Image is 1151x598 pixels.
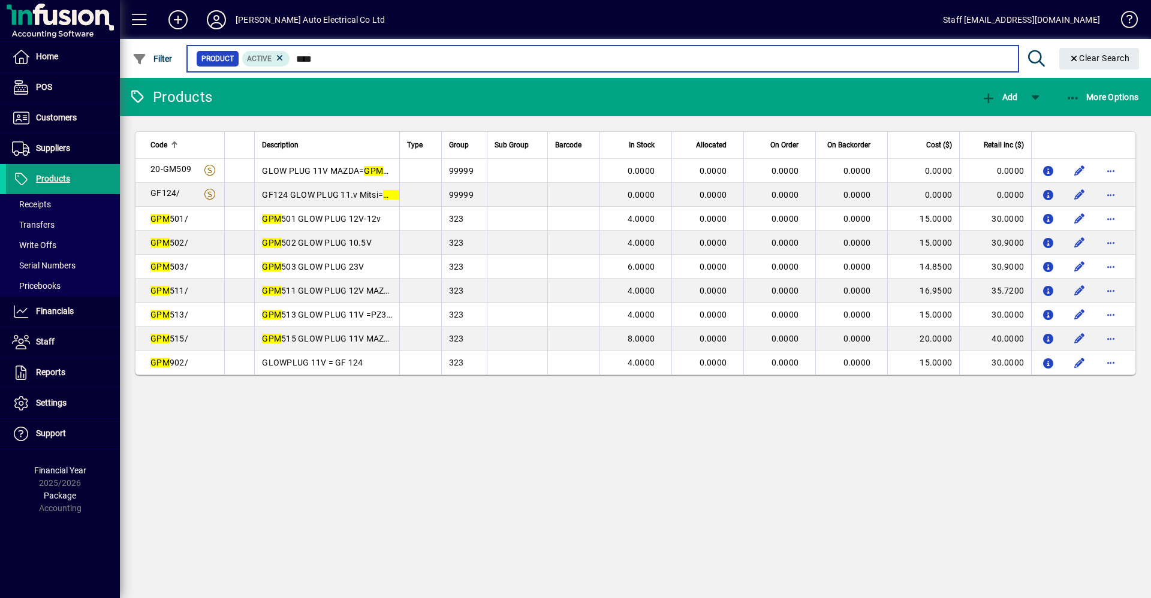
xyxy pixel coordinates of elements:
[36,367,65,377] span: Reports
[407,138,423,152] span: Type
[262,214,281,224] em: GPM
[628,238,655,247] span: 4.0000
[449,166,474,176] span: 99999
[36,174,70,183] span: Products
[1066,92,1139,102] span: More Options
[1101,209,1120,228] button: More options
[628,262,655,271] span: 6.0000
[6,255,120,276] a: Serial Numbers
[6,73,120,102] a: POS
[150,286,188,295] span: 511/
[34,466,86,475] span: Financial Year
[628,286,655,295] span: 4.0000
[12,220,55,229] span: Transfers
[262,334,281,343] em: GPM
[700,190,727,200] span: 0.0000
[262,238,281,247] em: GPM
[36,52,58,61] span: Home
[628,358,655,367] span: 4.0000
[201,53,234,65] span: Product
[150,188,180,198] span: GF124/
[262,286,395,295] span: 511 GLOW PLUG 12V MAZDA
[364,166,383,176] em: GPM
[36,82,52,92] span: POS
[607,138,665,152] div: In Stock
[449,334,464,343] span: 323
[262,238,372,247] span: 502 GLOW PLUG 10.5V
[1101,305,1120,324] button: More options
[449,358,464,367] span: 323
[959,207,1031,231] td: 30.0000
[1101,185,1120,204] button: More options
[6,42,120,72] a: Home
[772,238,799,247] span: 0.0000
[770,138,799,152] span: On Order
[843,166,871,176] span: 0.0000
[887,207,959,231] td: 15.0000
[36,306,74,316] span: Financials
[262,190,422,200] span: GF124 GLOW PLUG 11.v Mitsi= 902=
[1101,257,1120,276] button: More options
[628,190,655,200] span: 0.0000
[1070,353,1089,372] button: Edit
[984,138,1024,152] span: Retail Inc ($)
[262,262,281,271] em: GPM
[887,351,959,374] td: 15.0000
[150,164,191,174] span: 20-GM509
[197,9,236,31] button: Profile
[772,286,799,295] span: 0.0000
[628,214,655,224] span: 4.0000
[887,327,959,351] td: 20.0000
[44,491,76,500] span: Package
[150,262,170,271] em: GPM
[236,10,385,29] div: [PERSON_NAME] Auto Electrical Co Ltd
[772,166,799,176] span: 0.0000
[843,334,871,343] span: 0.0000
[1101,329,1120,348] button: More options
[495,138,529,152] span: Sub Group
[1063,86,1142,108] button: More Options
[943,10,1100,29] div: Staff [EMAIL_ADDRESS][DOMAIN_NAME]
[843,286,871,295] span: 0.0000
[12,240,56,250] span: Write Offs
[6,215,120,235] a: Transfers
[262,334,423,343] span: 515 GLOW PLUG 11V MAZDA=CP-60
[449,138,469,152] span: Group
[12,200,51,209] span: Receipts
[1070,185,1089,204] button: Edit
[772,262,799,271] span: 0.0000
[150,138,217,152] div: Code
[959,231,1031,255] td: 30.9000
[150,358,170,367] em: GPM
[6,276,120,296] a: Pricebooks
[700,238,727,247] span: 0.0000
[36,143,70,153] span: Suppliers
[262,310,422,319] span: 513 GLOW PLUG 11V =PZ39-GM509
[1070,233,1089,252] button: Edit
[262,310,281,319] em: GPM
[36,337,55,346] span: Staff
[959,159,1031,183] td: 0.0000
[887,183,959,207] td: 0.0000
[823,138,881,152] div: On Backorder
[383,190,402,200] em: GPM
[495,138,540,152] div: Sub Group
[449,238,464,247] span: 323
[262,358,363,367] span: GLOWPLUG 11V = GF 124
[150,214,188,224] span: 501/
[6,358,120,388] a: Reports
[772,190,799,200] span: 0.0000
[262,286,281,295] em: GPM
[6,235,120,255] a: Write Offs
[150,262,188,271] span: 503/
[700,286,727,295] span: 0.0000
[1101,281,1120,300] button: More options
[36,113,77,122] span: Customers
[700,166,727,176] span: 0.0000
[843,238,871,247] span: 0.0000
[887,303,959,327] td: 15.0000
[981,92,1017,102] span: Add
[150,238,170,247] em: GPM
[700,310,727,319] span: 0.0000
[887,231,959,255] td: 15.0000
